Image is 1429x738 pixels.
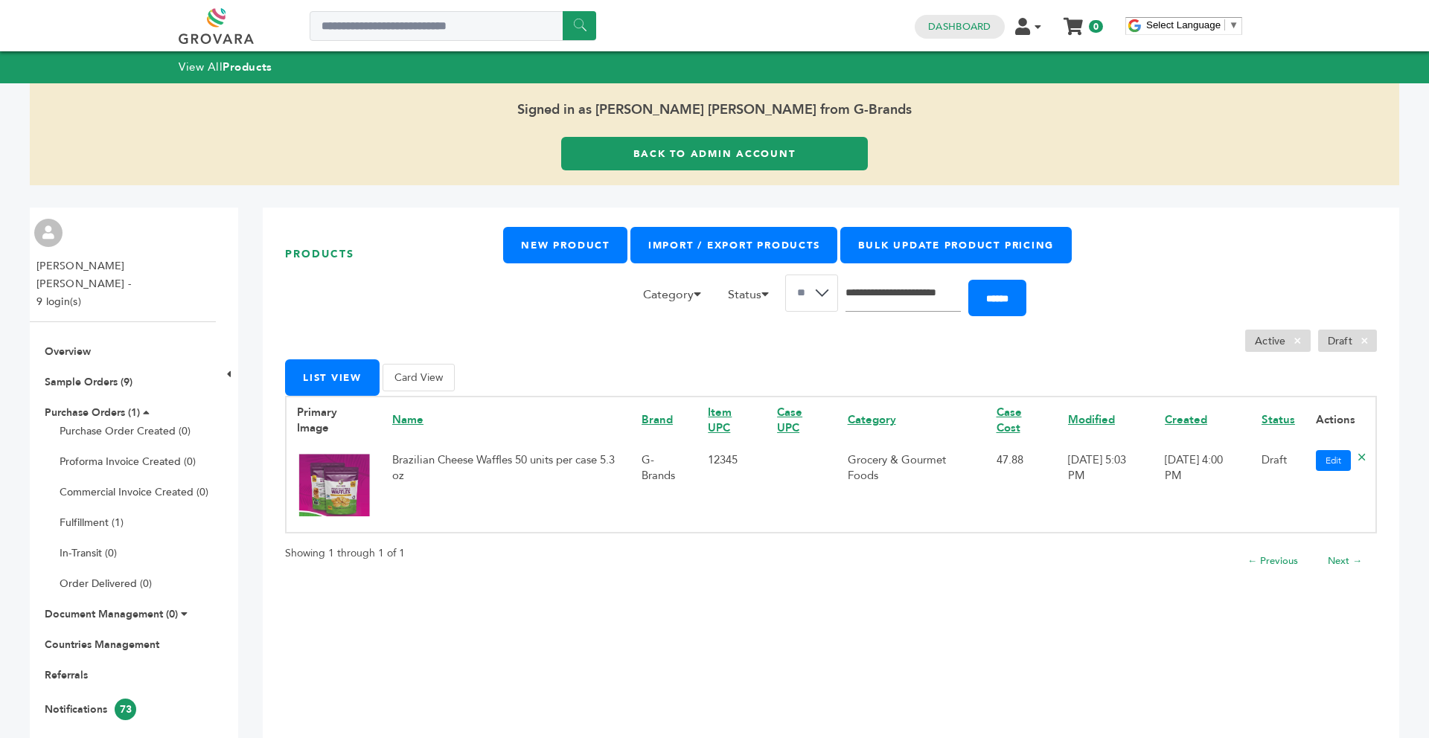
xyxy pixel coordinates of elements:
[642,412,673,427] a: Brand
[1065,13,1082,29] a: My Cart
[60,485,208,499] a: Commercial Invoice Created (0)
[997,405,1022,435] a: Case Cost
[848,412,896,427] a: Category
[45,344,91,359] a: Overview
[310,11,596,41] input: Search a product or brand...
[1154,443,1251,533] td: [DATE] 4:00 PM
[708,405,732,435] a: Item UPC
[1318,330,1377,352] li: Draft
[382,443,631,533] td: Brazilian Cheese Waffles 50 units per case 5.3 oz
[45,607,178,621] a: Document Management (0)
[60,424,191,438] a: Purchase Order Created (0)
[392,412,423,427] a: Name
[1165,412,1207,427] a: Created
[45,702,136,716] a: Notifications73
[36,257,211,311] li: [PERSON_NAME] [PERSON_NAME] - 9 login(s)
[60,516,124,530] a: Fulfillment (1)
[34,219,63,247] img: profile.png
[45,638,159,652] a: Countries Management
[1262,412,1295,427] a: Status
[1229,19,1238,31] span: ▼
[115,699,136,720] span: 73
[1245,330,1311,352] li: Active
[285,545,405,562] p: Showing 1 through 1 of 1
[60,455,196,469] a: Proforma Invoice Created (0)
[45,405,140,420] a: Purchase Orders (1)
[383,364,455,391] button: Card View
[720,286,785,311] li: Status
[1352,332,1377,350] span: ×
[286,397,382,443] th: Primary Image
[1285,332,1310,350] span: ×
[777,405,802,435] a: Case UPC
[986,443,1058,533] td: 47.88
[1068,412,1115,427] a: Modified
[285,359,380,396] button: List View
[1146,19,1238,31] a: Select Language​
[1058,443,1154,533] td: [DATE] 5:03 PM
[179,60,272,74] a: View AllProducts
[1247,554,1298,568] a: ← Previous
[30,83,1399,137] span: Signed in as [PERSON_NAME] [PERSON_NAME] from G-Brands
[297,454,371,516] img: No Image
[285,227,503,281] h1: Products
[1305,397,1376,443] th: Actions
[630,227,837,263] a: Import / Export Products
[697,443,767,533] td: 12345
[837,443,986,533] td: Grocery & Gourmet Foods
[1328,554,1362,568] a: Next →
[45,668,88,682] a: Referrals
[631,443,697,533] td: G-Brands
[1316,450,1351,471] a: Edit
[928,20,991,33] a: Dashboard
[60,546,117,560] a: In-Transit (0)
[636,286,717,311] li: Category
[561,137,868,170] a: Back to Admin Account
[1089,20,1103,33] span: 0
[840,227,1072,263] a: Bulk Update Product Pricing
[1251,443,1305,533] td: Draft
[60,577,152,591] a: Order Delivered (0)
[503,227,627,263] a: New Product
[45,375,132,389] a: Sample Orders (9)
[223,60,272,74] strong: Products
[845,275,961,312] input: Search
[1146,19,1221,31] span: Select Language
